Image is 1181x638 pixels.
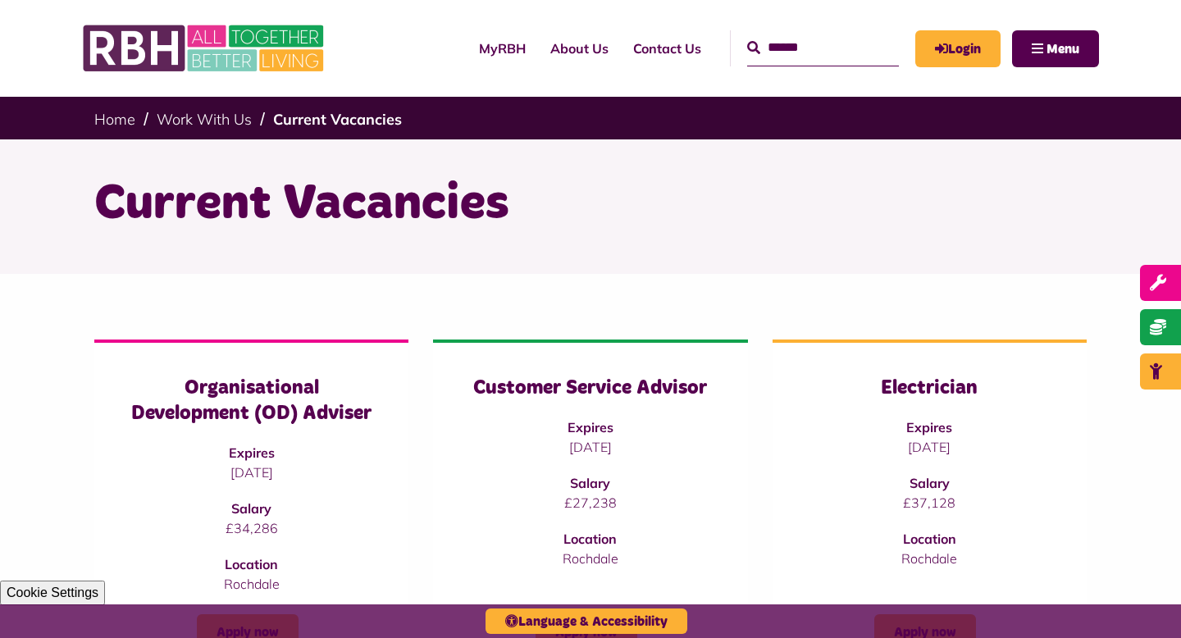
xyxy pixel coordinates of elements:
[225,556,278,572] strong: Location
[910,475,950,491] strong: Salary
[466,493,714,513] p: £27,238
[466,437,714,457] p: [DATE]
[127,518,376,538] p: £34,286
[229,444,275,461] strong: Expires
[1046,43,1079,56] span: Menu
[903,531,956,547] strong: Location
[805,376,1054,401] h3: Electrician
[94,110,135,129] a: Home
[127,463,376,482] p: [DATE]
[466,549,714,568] p: Rochdale
[94,172,1087,236] h1: Current Vacancies
[1012,30,1099,67] button: Navigation
[157,110,252,129] a: Work With Us
[467,26,538,71] a: MyRBH
[538,26,621,71] a: About Us
[906,419,952,435] strong: Expires
[1107,564,1181,638] iframe: Netcall Web Assistant for live chat
[621,26,714,71] a: Contact Us
[805,437,1054,457] p: [DATE]
[915,30,1001,67] a: MyRBH
[486,608,687,634] button: Language & Accessibility
[805,493,1054,513] p: £37,128
[568,419,613,435] strong: Expires
[570,475,610,491] strong: Salary
[563,531,617,547] strong: Location
[127,574,376,594] p: Rochdale
[273,110,402,129] a: Current Vacancies
[805,549,1054,568] p: Rochdale
[231,500,271,517] strong: Salary
[127,376,376,426] h3: Organisational Development (OD) Adviser
[466,376,714,401] h3: Customer Service Advisor
[82,16,328,80] img: RBH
